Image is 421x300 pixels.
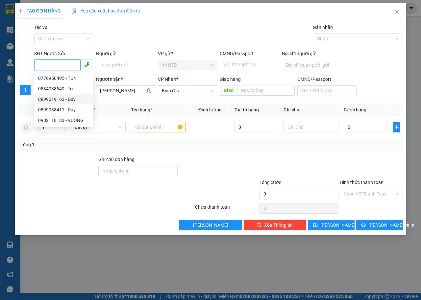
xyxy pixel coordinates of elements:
[394,10,400,15] span: close
[34,94,93,104] div: 0899019163 - Duy
[257,222,261,228] span: delete
[34,25,47,30] label: Tác vụ
[356,220,403,230] button: printer[PERSON_NAME] và In
[198,107,222,112] span: Định lượng
[368,221,414,229] span: [PERSON_NAME] và In
[20,87,30,93] span: plus
[55,36,61,43] span: C :
[131,122,186,132] input: VD: Bàn, Ghế
[243,220,307,230] button: deleteXóa Thông tin
[6,21,52,31] div: 0903965119
[220,50,279,57] div: CMND/Passport
[361,222,366,228] span: printer
[18,9,23,13] span: plus
[96,76,155,83] div: Người nhận
[313,25,333,30] label: Gán nhãn
[96,50,155,57] div: Người gửi
[158,50,217,57] div: VP gửi
[34,50,93,57] div: SĐT Người Gửi
[6,48,102,56] div: Tên hàng: 2 HÀNG ( : 2 )
[235,122,278,132] input: 0
[98,166,178,176] input: Ghi chú đơn hàng
[75,122,122,132] span: Bất kỳ
[71,47,80,56] span: SL
[34,83,93,94] div: 0834088549 - Trí
[284,122,338,132] input: Ghi Chú
[38,96,89,103] div: 0899019163 - Duy
[194,203,259,215] div: Chưa thanh toán
[162,86,213,96] span: Bình Giã
[297,76,357,83] div: CMND/Passport
[282,50,341,57] div: Địa chỉ người gửi
[38,106,89,113] div: 0899038411 - Duy
[193,221,228,229] span: [PERSON_NAME]
[98,157,135,162] label: Ghi chú đơn hàng
[34,115,93,126] div: 0982118183 - VUONG
[34,73,93,83] div: 0776950495 - TỦN
[260,180,281,185] span: Tổng cước
[264,221,293,229] span: Xóa Thông tin
[393,122,400,132] button: plus
[235,107,259,112] span: Giá trị hàng
[146,88,151,93] span: user-add
[388,3,406,22] button: Close
[56,6,72,13] span: Nhận:
[179,220,242,230] button: [PERSON_NAME]
[313,222,318,228] span: save
[237,85,294,96] input: Dọc đường
[38,85,89,92] div: 0834088549 - Trí
[320,221,356,229] span: [PERSON_NAME]
[56,13,102,21] div: VƯƠNG
[131,107,152,112] span: Tên hàng
[18,8,61,13] span: TẠO ĐƠN HÀNG
[162,60,213,70] span: 44 NTB
[38,75,89,82] div: 0776950495 - TỦN
[6,6,52,13] div: 44 NTB
[282,60,341,70] input: Địa chỉ của người gửi
[71,9,77,14] img: icon
[281,104,341,116] th: Ghi chú
[38,117,89,124] div: 0982118183 - VUONG
[56,6,102,13] div: Bình Giã
[6,13,52,21] div: Bình
[84,62,89,67] span: phone
[220,77,241,82] span: Giao hàng
[55,35,103,44] div: 60.000
[158,77,176,82] span: VP Nhận
[393,125,400,130] span: plus
[220,85,237,96] span: Giao
[308,220,355,230] button: save[PERSON_NAME]
[21,141,163,148] div: Tổng: 1
[344,107,366,112] span: Cước hàng
[6,6,16,13] span: Gửi:
[34,104,93,115] div: 0899038411 - Duy
[71,8,141,13] span: Yêu cầu xuất hóa đơn điện tử
[56,21,102,31] div: 0948669095
[340,180,384,185] label: Hình thức thanh toán
[21,122,31,132] button: delete
[20,85,31,95] button: plus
